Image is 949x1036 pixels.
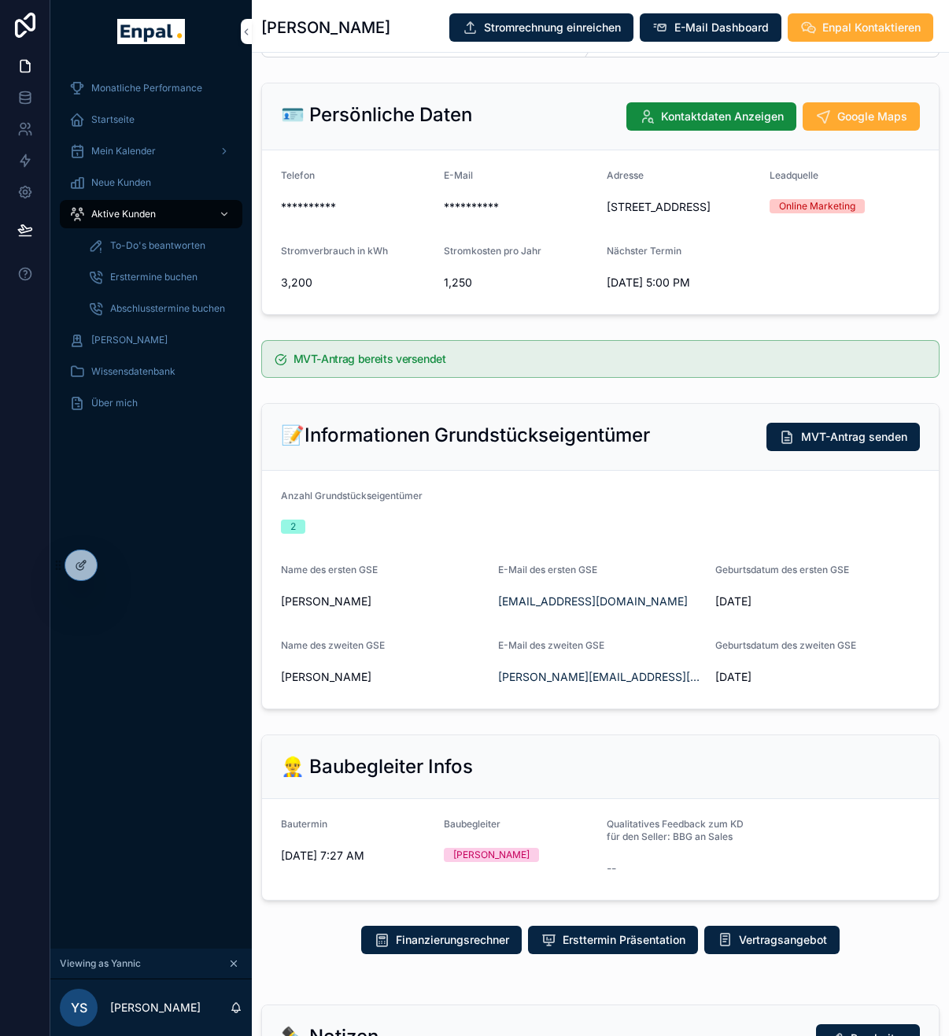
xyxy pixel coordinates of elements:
[281,275,431,290] span: 3,200
[110,1000,201,1016] p: [PERSON_NAME]
[60,200,242,228] a: Aktive Kunden
[498,639,604,651] span: E-Mail des zweiten GSE
[91,82,202,94] span: Monatliche Performance
[361,926,522,954] button: Finanzierungsrechner
[50,63,252,438] div: scrollable content
[60,168,242,197] a: Neue Kunden
[91,397,138,409] span: Über mich
[715,669,920,685] span: [DATE]
[674,20,769,35] span: E-Mail Dashboard
[281,818,327,830] span: Bautermin
[626,102,796,131] button: Kontaktdaten Anzeigen
[715,564,849,575] span: Geburtsdatum des ersten GSE
[79,231,242,260] a: To-Do's beantworten
[837,109,907,124] span: Google Maps
[110,271,198,283] span: Ersttermine buchen
[281,639,385,651] span: Name des zweiten GSE
[779,199,855,213] div: Online Marketing
[607,860,616,876] span: --
[110,239,205,252] span: To-Do's beantworten
[528,926,698,954] button: Ersttermin Präsentation
[715,639,856,651] span: Geburtsdatum des zweiten GSE
[661,109,784,124] span: Kontaktdaten Anzeigen
[444,818,500,830] span: Baubegleiter
[281,245,388,257] span: Stromverbrauch in kWh
[803,102,920,131] button: Google Maps
[79,294,242,323] a: Abschlusstermine buchen
[801,429,907,445] span: MVT-Antrag senden
[281,848,431,864] span: [DATE] 7:27 AM
[607,169,644,181] span: Adresse
[60,389,242,417] a: Über mich
[60,74,242,102] a: Monatliche Performance
[453,848,530,862] div: [PERSON_NAME]
[704,926,840,954] button: Vertragsangebot
[91,365,175,378] span: Wissensdatenbank
[261,17,390,39] h1: [PERSON_NAME]
[498,594,688,609] a: [EMAIL_ADDRESS][DOMAIN_NAME]
[281,490,423,501] span: Anzahl Grundstückseigentümer
[117,19,184,44] img: App logo
[739,932,827,948] span: Vertragsangebot
[60,137,242,165] a: Mein Kalender
[563,932,685,948] span: Ersttermin Präsentation
[770,169,818,181] span: Leadquelle
[281,423,650,448] h2: 📝Informationen Grundstückseigentümer
[449,13,633,42] button: Stromrechnung einreichen
[91,176,151,189] span: Neue Kunden
[640,13,781,42] button: E-Mail Dashboard
[281,594,486,609] span: [PERSON_NAME]
[822,20,921,35] span: Enpal Kontaktieren
[281,169,315,181] span: Telefon
[91,208,156,220] span: Aktive Kunden
[607,818,744,842] span: Qualitatives Feedback zum KD für den Seller: BBG an Sales
[766,423,920,451] button: MVT-Antrag senden
[60,105,242,134] a: Startseite
[290,520,296,534] div: 2
[79,263,242,291] a: Ersttermine buchen
[281,754,473,779] h2: 👷‍♂️ Baubegleiter Infos
[607,245,681,257] span: Nächster Termin
[91,334,168,346] span: [PERSON_NAME]
[60,326,242,354] a: [PERSON_NAME]
[498,669,703,685] a: [PERSON_NAME][EMAIL_ADDRESS][DOMAIN_NAME]
[484,20,621,35] span: Stromrechnung einreichen
[715,594,920,609] span: [DATE]
[110,302,225,315] span: Abschlusstermine buchen
[281,564,378,575] span: Name des ersten GSE
[396,932,509,948] span: Finanzierungsrechner
[281,669,486,685] span: [PERSON_NAME]
[281,102,472,128] h2: 🪪 Persönliche Daten
[444,245,541,257] span: Stromkosten pro Jahr
[444,275,594,290] span: 1,250
[498,564,597,575] span: E-Mail des ersten GSE
[607,199,757,215] span: [STREET_ADDRESS]
[91,145,156,157] span: Mein Kalender
[71,998,87,1017] span: YS
[788,13,933,42] button: Enpal Kontaktieren
[294,353,926,364] h5: MVT-Antrag bereits versendet
[444,169,473,181] span: E-Mail
[60,957,141,970] span: Viewing as Yannic
[60,357,242,386] a: Wissensdatenbank
[607,275,757,290] span: [DATE] 5:00 PM
[91,113,135,126] span: Startseite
